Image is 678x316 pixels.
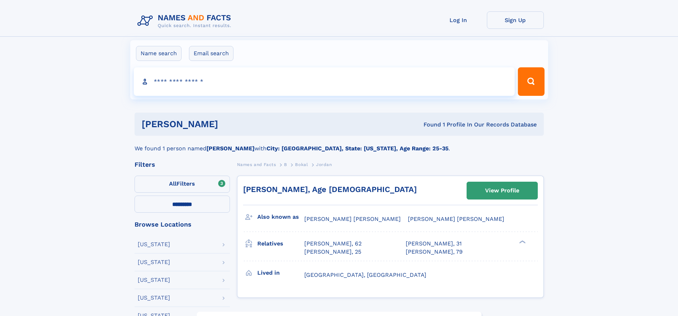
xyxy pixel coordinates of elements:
[138,277,170,283] div: [US_STATE]
[295,162,308,167] span: Bokal
[304,248,361,256] a: [PERSON_NAME], 25
[135,161,230,168] div: Filters
[467,182,537,199] a: View Profile
[134,67,515,96] input: search input
[257,238,304,250] h3: Relatives
[406,248,463,256] a: [PERSON_NAME], 79
[257,211,304,223] h3: Also known as
[295,160,308,169] a: Bokal
[189,46,233,61] label: Email search
[138,295,170,301] div: [US_STATE]
[406,240,462,248] a: [PERSON_NAME], 31
[316,162,332,167] span: Jordan
[135,136,544,153] div: We found 1 person named with .
[304,240,362,248] a: [PERSON_NAME], 62
[135,176,230,193] label: Filters
[243,185,417,194] a: [PERSON_NAME], Age [DEMOGRAPHIC_DATA]
[267,145,448,152] b: City: [GEOGRAPHIC_DATA], State: [US_STATE], Age Range: 25-35
[138,242,170,247] div: [US_STATE]
[257,267,304,279] h3: Lived in
[138,259,170,265] div: [US_STATE]
[485,182,519,199] div: View Profile
[136,46,182,61] label: Name search
[135,221,230,228] div: Browse Locations
[142,120,321,129] h1: [PERSON_NAME]
[518,67,544,96] button: Search Button
[304,216,401,222] span: [PERSON_NAME] [PERSON_NAME]
[321,121,537,129] div: Found 1 Profile In Our Records Database
[237,160,276,169] a: Names and Facts
[169,180,177,187] span: All
[517,240,526,244] div: ❯
[284,162,287,167] span: B
[408,216,504,222] span: [PERSON_NAME] [PERSON_NAME]
[487,11,544,29] a: Sign Up
[430,11,487,29] a: Log In
[304,271,426,278] span: [GEOGRAPHIC_DATA], [GEOGRAPHIC_DATA]
[206,145,254,152] b: [PERSON_NAME]
[284,160,287,169] a: B
[135,11,237,31] img: Logo Names and Facts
